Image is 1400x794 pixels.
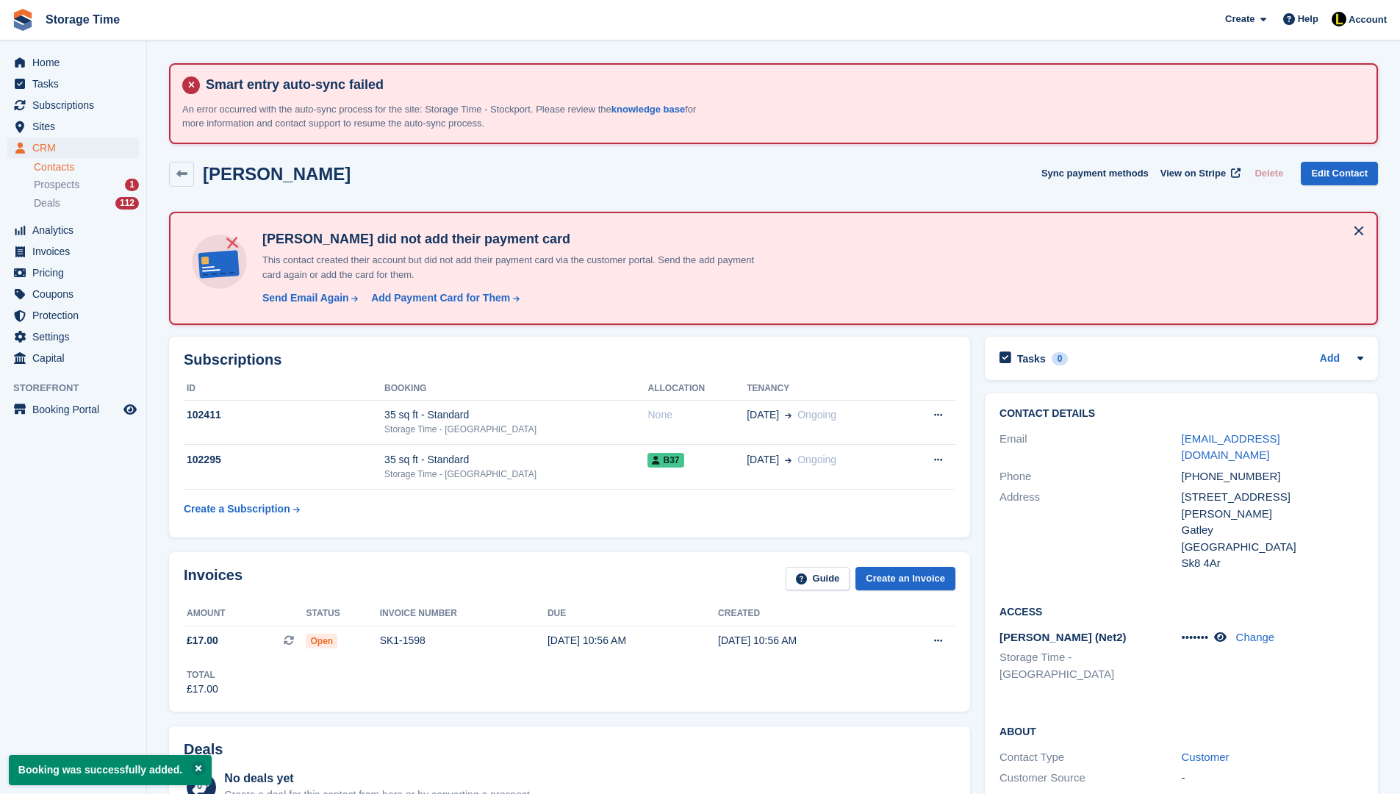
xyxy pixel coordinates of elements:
span: CRM [32,137,121,158]
h2: About [999,723,1363,738]
h4: [PERSON_NAME] did not add their payment card [256,231,771,248]
a: Change [1236,631,1275,643]
span: Settings [32,326,121,347]
span: Prospects [34,178,79,192]
a: Create an Invoice [855,567,955,591]
img: no-card-linked-e7822e413c904bf8b177c4d89f31251c4716f9871600ec3ca5bfc59e148c83f4.svg [188,231,251,293]
th: Created [718,602,889,626]
span: Deals [34,196,60,210]
span: Ongoing [797,409,836,421]
div: Storage Time - [GEOGRAPHIC_DATA] [384,468,647,481]
span: Protection [32,305,121,326]
h2: Subscriptions [184,351,955,368]
a: Preview store [121,401,139,418]
div: 1 [125,179,139,191]
div: 0 [1052,352,1069,365]
a: menu [7,95,139,115]
li: Storage Time - [GEOGRAPHIC_DATA] [999,649,1181,682]
a: menu [7,220,139,240]
p: This contact created their account but did not add their payment card via the customer portal. Se... [256,253,771,282]
button: Sync payment methods [1041,162,1149,186]
a: Contacts [34,160,139,174]
span: £17.00 [187,633,218,648]
div: 35 sq ft - Standard [384,452,647,468]
a: menu [7,74,139,94]
th: Allocation [647,377,747,401]
span: Invoices [32,241,121,262]
div: No deals yet [224,770,532,787]
span: Account [1349,12,1387,27]
div: 35 sq ft - Standard [384,407,647,423]
div: [GEOGRAPHIC_DATA] [1182,539,1363,556]
th: Status [306,602,379,626]
div: 102411 [184,407,384,423]
a: Guide [786,567,850,591]
div: Gatley [1182,522,1363,539]
div: Storage Time - [GEOGRAPHIC_DATA] [384,423,647,436]
span: Help [1298,12,1318,26]
div: Send Email Again [262,290,349,306]
span: Create [1225,12,1254,26]
h2: Contact Details [999,408,1363,420]
a: menu [7,399,139,420]
span: Open [306,634,337,648]
div: [DATE] 10:56 AM [548,633,718,648]
h2: Access [999,604,1363,618]
div: None [647,407,747,423]
div: [PHONE_NUMBER] [1182,468,1363,485]
div: Total [187,668,218,682]
button: Delete [1249,162,1289,186]
div: Add Payment Card for Them [371,290,510,306]
div: Sk8 4Ar [1182,555,1363,572]
div: SK1-1598 [380,633,548,648]
div: Customer Source [999,770,1181,787]
a: menu [7,137,139,158]
span: View on Stripe [1160,166,1226,181]
span: Booking Portal [32,399,121,420]
span: Ongoing [797,454,836,465]
th: Invoice number [380,602,548,626]
a: Add Payment Card for Them [365,290,521,306]
span: Capital [32,348,121,368]
a: menu [7,116,139,137]
a: Edit Contact [1301,162,1378,186]
a: menu [7,52,139,73]
h2: Deals [184,741,223,758]
a: menu [7,262,139,283]
a: Create a Subscription [184,496,300,523]
span: [PERSON_NAME] (Net2) [999,631,1127,643]
span: B37 [647,453,683,468]
span: Subscriptions [32,95,121,115]
div: Address [999,489,1181,572]
div: Phone [999,468,1181,485]
span: Sites [32,116,121,137]
span: Storefront [13,381,146,396]
span: Home [32,52,121,73]
img: stora-icon-8386f47178a22dfd0bd8f6a31ec36ba5ce8667c1dd55bd0f319d3a0aa187defe.svg [12,9,34,31]
div: [DATE] 10:56 AM [718,633,889,648]
a: menu [7,305,139,326]
th: Due [548,602,718,626]
p: An error occurred with the auto-sync process for the site: Storage Time - Stockport. Please revie... [182,102,697,131]
h2: Invoices [184,567,243,591]
th: Booking [384,377,647,401]
a: knowledge base [611,104,685,115]
th: Tenancy [747,377,902,401]
div: 102295 [184,452,384,468]
th: ID [184,377,384,401]
h4: Smart entry auto-sync failed [200,76,1365,93]
a: menu [7,348,139,368]
a: Add [1320,351,1340,368]
span: [DATE] [747,452,779,468]
a: [EMAIL_ADDRESS][DOMAIN_NAME] [1182,432,1280,462]
span: Analytics [32,220,121,240]
span: Tasks [32,74,121,94]
a: Storage Time [40,7,126,32]
a: menu [7,326,139,347]
a: Prospects 1 [34,177,139,193]
span: Pricing [32,262,121,283]
span: Coupons [32,284,121,304]
span: [DATE] [747,407,779,423]
p: Booking was successfully added. [9,755,212,785]
a: Deals 112 [34,196,139,211]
